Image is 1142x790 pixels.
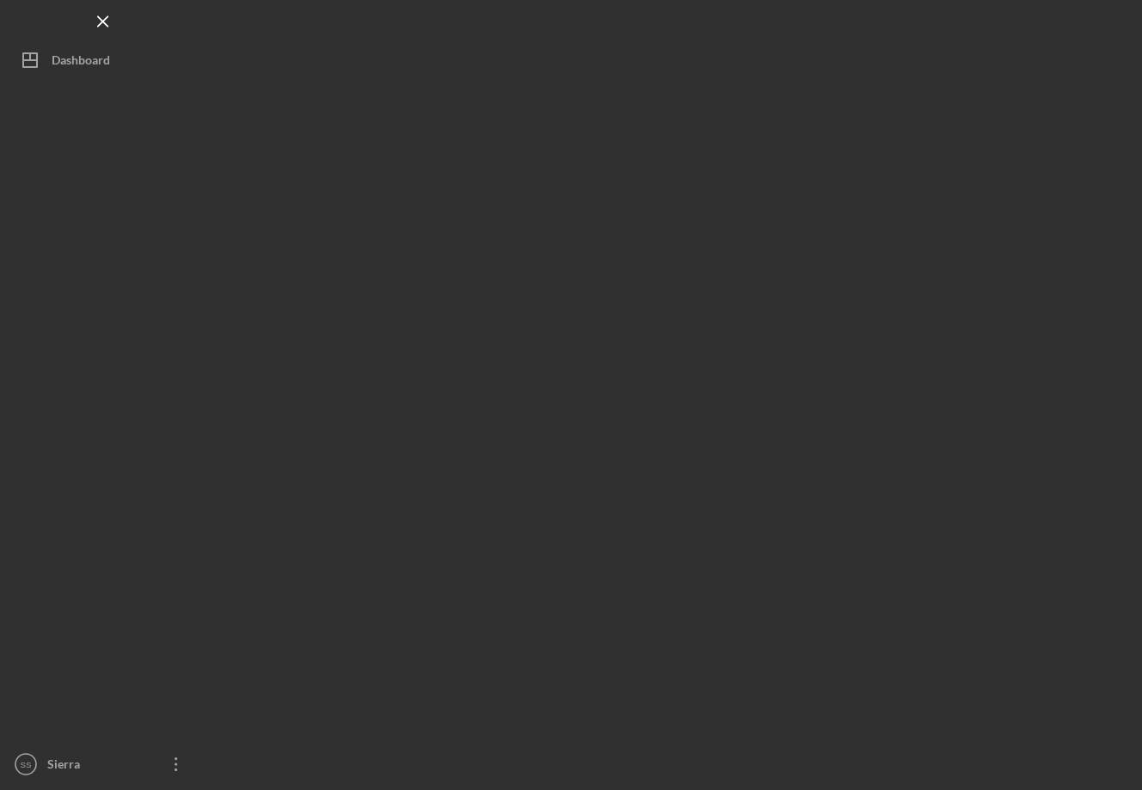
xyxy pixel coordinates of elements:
[9,43,198,77] button: Dashboard
[21,760,32,769] text: SS
[9,747,198,781] button: SSSierra [PERSON_NAME]
[52,43,110,82] div: Dashboard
